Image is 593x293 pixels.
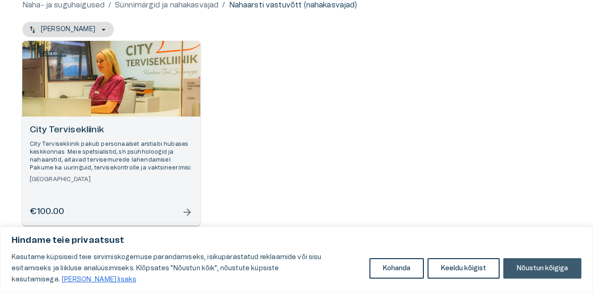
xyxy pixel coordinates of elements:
img: City Tervisekliinik logo [29,48,66,60]
button: Keeldu kõigist [428,258,500,279]
button: Kohanda [369,258,424,279]
h6: City Tervisekliinik [30,124,193,137]
p: Hindame teie privaatsust [12,235,581,246]
h6: [GEOGRAPHIC_DATA] [30,176,193,183]
p: [PERSON_NAME] [41,25,95,34]
button: Nõustun kõigiga [503,258,581,279]
a: Loe lisaks [61,276,137,283]
span: Help [47,7,61,15]
a: Open selected supplier available booking dates [22,41,200,226]
p: Kasutame küpsiseid teie sirvimiskogemuse parandamiseks, isikupärastatud reklaamide või sisu esita... [12,252,362,285]
span: arrow_forward [182,207,193,218]
button: [PERSON_NAME] [22,22,114,37]
p: City Tervisekliinik pakub personaalset arstiabi hubases keskkonnas. Meie spetsialistid, sh psühho... [30,140,193,172]
h6: €100.00 [30,206,64,218]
